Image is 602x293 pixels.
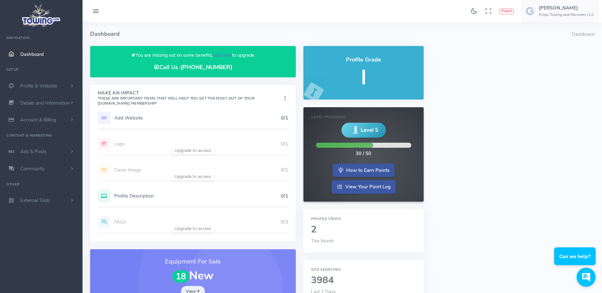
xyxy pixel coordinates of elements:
[98,64,288,71] h4: Call Us :
[311,115,416,119] h6: Level Progress
[20,2,63,29] img: logo
[281,193,288,199] h5: 0/1
[20,166,45,172] span: Community
[98,52,288,59] p: You are missing out on some benefits, to upgrade.
[20,197,50,204] span: External Tools
[311,225,416,235] h2: 2
[98,96,255,106] small: These are important items that will help you get the most out of your [DOMAIN_NAME] Membership
[332,180,396,194] a: View Your Point Log
[114,115,281,120] h5: Add Website
[539,13,594,17] h6: Kings Towing and Recovery LLC
[20,148,46,155] span: Ads & Posts
[172,270,189,283] span: 18
[20,51,44,57] span: Dashboard
[311,238,334,244] span: This Month
[98,91,282,106] h4: Make An Impact
[333,164,394,177] a: How to Earn Points
[20,117,56,123] span: Account & Billing
[361,126,378,134] span: Level 5
[356,150,371,157] div: 30 / 50
[20,83,57,89] span: Profile & Website
[281,115,288,120] h5: 0/1
[114,193,281,199] h5: Profile Description
[213,52,232,58] a: click here
[311,217,416,221] h6: Profile Views
[98,270,288,283] h1: New
[311,66,416,89] h5: I
[539,5,594,10] h5: [PERSON_NAME]
[311,268,416,272] h6: Site Searches
[572,31,594,38] li: Dashboard
[311,275,416,286] h2: 3984
[181,63,232,71] a: [PHONE_NUMBER]
[526,6,536,16] img: user-image
[90,22,572,46] h4: Dashboard
[549,230,602,293] iframe: Conversations
[311,57,416,63] h4: Profile Grade
[499,9,514,14] button: Report
[20,100,70,106] span: Details and Information
[98,257,288,266] h3: Equipment For Sale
